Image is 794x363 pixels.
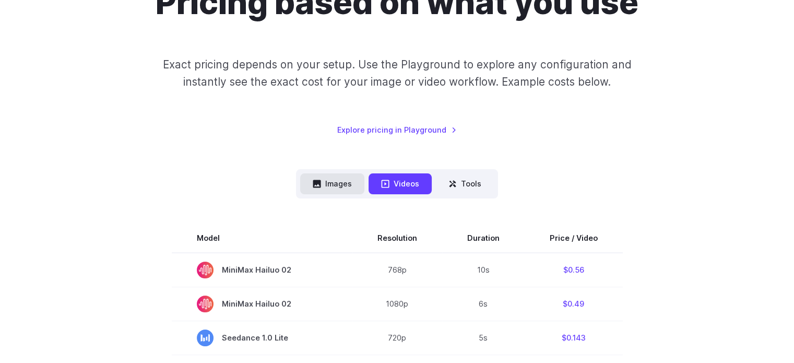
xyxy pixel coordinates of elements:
[197,296,327,312] span: MiniMax Hailuo 02
[525,321,623,355] td: $0.143
[143,56,651,91] p: Exact pricing depends on your setup. Use the Playground to explore any configuration and instantl...
[369,173,432,194] button: Videos
[442,287,525,321] td: 6s
[525,287,623,321] td: $0.49
[197,262,327,278] span: MiniMax Hailuo 02
[352,287,442,321] td: 1080p
[197,330,327,346] span: Seedance 1.0 Lite
[442,224,525,253] th: Duration
[337,124,457,136] a: Explore pricing in Playground
[352,321,442,355] td: 720p
[352,253,442,287] td: 768p
[436,173,494,194] button: Tools
[525,253,623,287] td: $0.56
[172,224,352,253] th: Model
[442,253,525,287] td: 10s
[525,224,623,253] th: Price / Video
[300,173,364,194] button: Images
[442,321,525,355] td: 5s
[352,224,442,253] th: Resolution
